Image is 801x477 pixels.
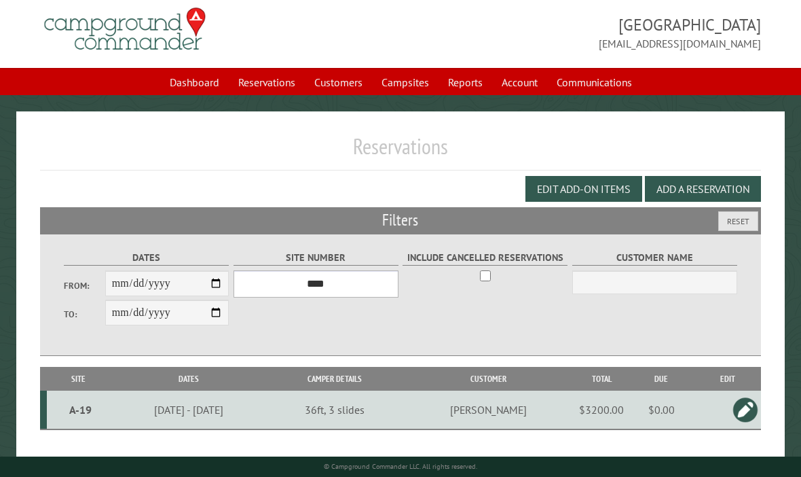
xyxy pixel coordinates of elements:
[306,69,371,95] a: Customers
[403,391,574,429] td: [PERSON_NAME]
[162,69,227,95] a: Dashboard
[324,462,477,471] small: © Campground Commander LLC. All rights reserved.
[40,3,210,56] img: Campground Commander
[47,367,111,391] th: Site
[64,308,105,321] label: To:
[574,367,629,391] th: Total
[111,367,267,391] th: Dates
[40,207,761,233] h2: Filters
[373,69,437,95] a: Campsites
[113,403,265,417] div: [DATE] - [DATE]
[403,367,574,391] th: Customer
[403,250,567,266] label: Include Cancelled Reservations
[234,250,398,266] label: Site Number
[645,176,761,202] button: Add a Reservation
[629,367,694,391] th: Due
[629,391,694,429] td: $0.00
[493,69,546,95] a: Account
[267,391,403,429] td: 36ft, 3 slides
[40,133,761,171] h1: Reservations
[400,14,761,52] span: [GEOGRAPHIC_DATA] [EMAIL_ADDRESS][DOMAIN_NAME]
[64,250,229,266] label: Dates
[64,279,105,292] label: From:
[440,69,491,95] a: Reports
[525,176,642,202] button: Edit Add-on Items
[230,69,303,95] a: Reservations
[572,250,737,266] label: Customer Name
[52,403,109,417] div: A-19
[694,367,761,391] th: Edit
[548,69,640,95] a: Communications
[718,211,758,231] button: Reset
[574,391,629,429] td: $3200.00
[267,367,403,391] th: Camper Details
